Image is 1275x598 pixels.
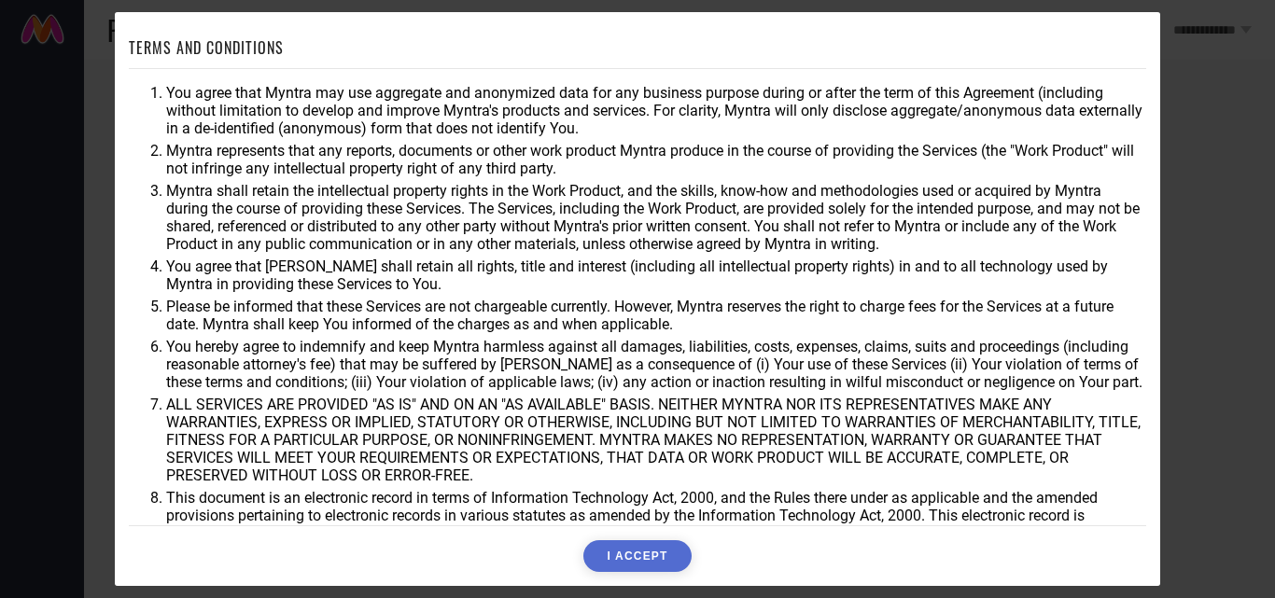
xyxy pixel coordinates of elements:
[166,338,1146,391] li: You hereby agree to indemnify and keep Myntra harmless against all damages, liabilities, costs, e...
[166,257,1146,293] li: You agree that [PERSON_NAME] shall retain all rights, title and interest (including all intellect...
[583,540,691,572] button: I ACCEPT
[166,298,1146,333] li: Please be informed that these Services are not chargeable currently. However, Myntra reserves the...
[166,489,1146,542] li: This document is an electronic record in terms of Information Technology Act, 2000, and the Rules...
[129,36,284,59] h1: TERMS AND CONDITIONS
[166,84,1146,137] li: You agree that Myntra may use aggregate and anonymized data for any business purpose during or af...
[166,396,1146,484] li: ALL SERVICES ARE PROVIDED "AS IS" AND ON AN "AS AVAILABLE" BASIS. NEITHER MYNTRA NOR ITS REPRESEN...
[166,142,1146,177] li: Myntra represents that any reports, documents or other work product Myntra produce in the course ...
[166,182,1146,253] li: Myntra shall retain the intellectual property rights in the Work Product, and the skills, know-ho...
